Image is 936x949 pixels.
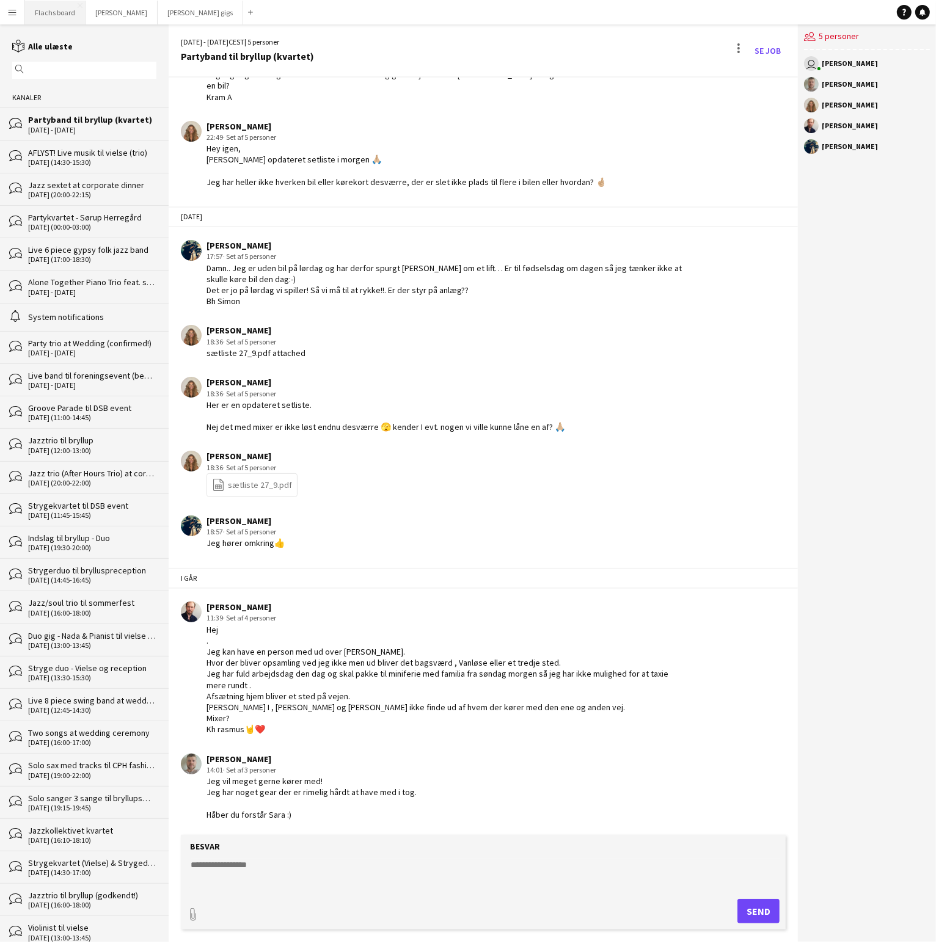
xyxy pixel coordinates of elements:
[28,533,156,544] div: Indslag til bryllup - Duo
[28,738,156,747] div: [DATE] (16:00-17:00)
[28,223,156,231] div: [DATE] (00:00-03:00)
[28,413,156,422] div: [DATE] (11:00-14:45)
[207,399,565,433] div: Her er en opdateret setliste. Nej det med mixer er ikke løst endnu desværre 🫣 kender I evt. nogen...
[28,338,156,349] div: Party trio at Wedding (confirmed!)
[822,101,878,109] div: [PERSON_NAME]
[28,771,156,780] div: [DATE] (19:00-22:00)
[223,527,276,536] span: · Set af 5 personer
[223,765,276,774] span: · Set af 3 personer
[28,630,156,641] div: Duo gig - Nada & Pianist til vielse på Reffen
[28,126,156,134] div: [DATE] - [DATE]
[223,337,276,346] span: · Set af 5 personer
[207,754,417,765] div: [PERSON_NAME]
[822,81,878,88] div: [PERSON_NAME]
[207,240,684,251] div: [PERSON_NAME]
[28,597,156,608] div: Jazz/soul trio til sommerfest
[223,133,276,142] span: · Set af 5 personer
[207,143,606,187] div: Hey igen, [PERSON_NAME] opdateret setliste i morgen 🙏🏼 Jeg har heller ikke hverken bil eller køre...
[28,727,156,738] div: Two songs at wedding ceremony
[822,60,878,67] div: [PERSON_NAME]
[212,478,292,492] a: sætliste 27_9.pdf
[28,511,156,520] div: [DATE] (11:45-15:45)
[28,212,156,223] div: Partykvartet - Sørup Herregård
[28,609,156,617] div: [DATE] (16:00-18:00)
[28,663,156,674] div: Stryge duo - Vielse og reception
[86,1,158,24] button: [PERSON_NAME]
[28,158,156,167] div: [DATE] (14:30-15:30)
[229,37,244,46] span: CEST
[28,922,156,933] div: Violinist til vielse
[207,624,684,735] div: Hej . Jeg kan have en person med ud over [PERSON_NAME]. Hvor der bliver opsamling ved jeg ikke me...
[207,325,305,336] div: [PERSON_NAME]
[207,121,606,132] div: [PERSON_NAME]
[28,641,156,650] div: [DATE] (13:00-13:45)
[190,841,220,852] label: Besvar
[28,435,156,446] div: Jazztrio til bryllup
[28,500,156,511] div: Strygekvartet til DSB event
[822,143,878,150] div: [PERSON_NAME]
[28,793,156,804] div: Solo sanger 3 sange til bryllupsmiddag
[28,191,156,199] div: [DATE] (20:00-22:15)
[223,463,276,472] span: · Set af 5 personer
[169,206,798,227] div: [DATE]
[28,468,156,479] div: Jazz trio (After Hours Trio) at corporate dinner
[28,288,156,297] div: [DATE] - [DATE]
[207,765,417,776] div: 14:01
[28,180,156,191] div: Jazz sextet at corporate dinner
[28,277,156,288] div: Alone Together Piano Trio feat. sangerinde (bekræftet)
[28,706,156,714] div: [DATE] (12:45-14:30)
[28,402,156,413] div: Groove Parade til DSB event
[207,602,684,613] div: [PERSON_NAME]
[28,901,156,909] div: [DATE] (16:00-18:00)
[28,674,156,682] div: [DATE] (13:30-15:30)
[28,868,156,877] div: [DATE] (14:30-17:00)
[28,381,156,390] div: [DATE] - [DATE]
[28,857,156,868] div: Strygekvartet (Vielse) & Strygeduo (Reception)
[804,24,930,50] div: 5 personer
[207,377,565,388] div: [PERSON_NAME]
[207,515,285,526] div: [PERSON_NAME]
[28,446,156,455] div: [DATE] (12:00-13:00)
[207,613,684,624] div: 11:39
[25,1,86,24] button: Flachs board
[28,934,156,942] div: [DATE] (13:00-13:45)
[28,147,156,158] div: AFLYST! Live musik til vielse (trio)
[28,544,156,552] div: [DATE] (19:30-20:00)
[207,263,684,307] div: Damn.. Jeg er uden bil på lørdag og har derfor spurgt [PERSON_NAME] om et lift… Er til fødselsdag...
[737,899,780,923] button: Send
[207,347,305,358] div: sætliste 27_9.pdf attached
[28,565,156,576] div: Strygerduo til brylluspreception
[28,479,156,487] div: [DATE] (20:00-22:00)
[28,836,156,845] div: [DATE] (16:10-18:10)
[207,462,298,473] div: 18:36
[750,41,786,60] a: Se Job
[12,41,73,52] a: Alle ulæste
[181,37,314,48] div: [DATE] - [DATE] | 5 personer
[207,776,417,820] div: Jeg vil meget gerne kører med! Jeg har noget gear der er rimelig hårdt at have med i tog. Håber d...
[158,1,243,24] button: [PERSON_NAME] gigs
[207,451,298,462] div: [PERSON_NAME]
[207,526,285,537] div: 18:57
[28,255,156,264] div: [DATE] (17:00-18:30)
[207,336,305,347] div: 18:36
[28,349,156,357] div: [DATE] - [DATE]
[28,244,156,255] div: Live 6 piece gypsy folk jazz band
[207,388,565,399] div: 18:36
[28,576,156,584] div: [DATE] (14:45-16:45)
[28,695,156,706] div: Live 8 piece swing band at wedding reception
[169,568,798,589] div: I går
[207,251,684,262] div: 17:57
[28,804,156,812] div: [DATE] (19:15-19:45)
[28,311,156,322] div: System notifications
[28,760,156,771] div: Solo sax med tracks til CPH fashion event
[223,252,276,261] span: · Set af 5 personer
[28,890,156,901] div: Jazztrio til bryllup (godkendt!)
[207,132,606,143] div: 22:49
[207,537,285,548] div: Jeg hører omkring👍
[28,825,156,836] div: Jazzkollektivet kvartet
[28,370,156,381] div: Live band til foreningsevent (bekræftet)
[181,51,314,62] div: Partyband til bryllup (kvartet)
[223,389,276,398] span: · Set af 5 personer
[822,122,878,129] div: [PERSON_NAME]
[28,114,156,125] div: Partyband til bryllup (kvartet)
